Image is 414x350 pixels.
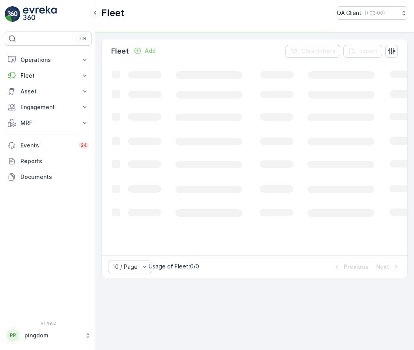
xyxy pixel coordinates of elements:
[5,327,92,344] button: PPpingdom
[337,6,408,20] button: QA Client(+03:00)
[23,6,57,22] img: logo_light-DOdMpM7g.png
[80,142,87,149] p: 34
[5,68,92,84] button: Fleet
[337,9,362,17] p: QA Client
[5,138,92,153] a: Events34
[5,115,92,131] button: MRF
[332,262,369,272] button: Previous
[131,46,159,56] button: Add
[78,35,86,42] p: ⌘B
[5,6,21,22] img: logo
[5,321,92,326] span: v 1.49.2
[149,262,199,270] p: Usage of Fleet : 0/0
[21,87,76,95] p: Asset
[24,331,81,339] p: pingdom
[5,84,92,99] button: Asset
[365,10,385,16] p: ( +03:00 )
[375,262,401,272] button: Next
[5,153,92,169] a: Reports
[343,45,382,58] button: Export
[21,72,76,80] p: Fleet
[21,103,76,111] p: Engagement
[145,47,156,55] p: Add
[5,169,92,185] a: Documents
[359,47,377,55] p: Export
[376,263,389,271] p: Next
[344,263,368,271] p: Previous
[21,173,89,181] p: Documents
[21,56,76,64] p: Operations
[21,119,76,127] p: MRF
[285,45,340,58] button: Clear Filters
[7,329,19,342] div: PP
[301,47,336,55] p: Clear Filters
[21,141,74,149] p: Events
[5,52,92,68] button: Operations
[21,157,89,165] p: Reports
[111,46,129,57] p: Fleet
[101,7,125,19] p: Fleet
[5,99,92,115] button: Engagement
